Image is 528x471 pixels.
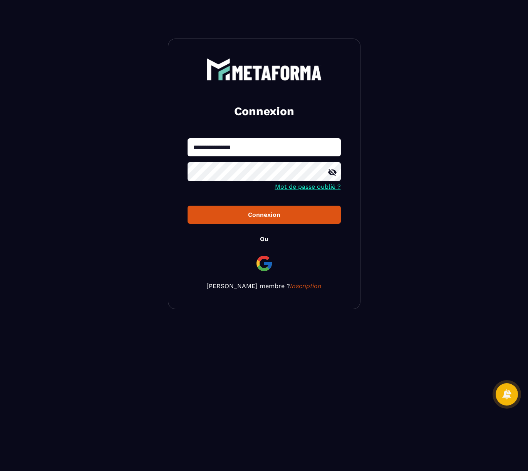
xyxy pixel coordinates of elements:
[188,206,341,224] button: Connexion
[188,58,341,80] a: logo
[255,254,273,273] img: google
[290,282,322,290] a: Inscription
[188,282,341,290] p: [PERSON_NAME] membre ?
[206,58,322,80] img: logo
[275,183,341,190] a: Mot de passe oublié ?
[197,104,332,119] h2: Connexion
[194,211,335,218] div: Connexion
[260,235,268,243] p: Ou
